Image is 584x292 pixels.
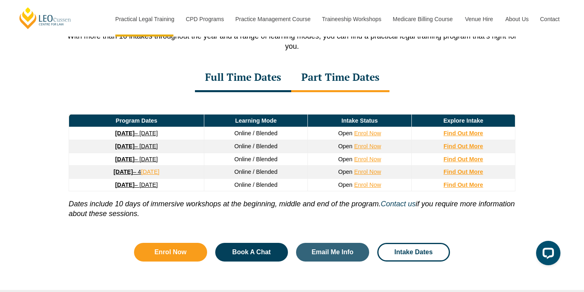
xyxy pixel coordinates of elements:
[338,169,353,175] span: Open
[109,2,180,37] a: Practical Legal Training
[377,243,450,262] a: Intake Dates
[291,64,389,92] div: Part Time Dates
[534,2,566,37] a: Contact
[354,169,381,175] a: Enrol Now
[115,143,135,149] strong: [DATE]
[115,182,158,188] a: [DATE]– [DATE]
[381,200,415,208] a: Contact us
[296,243,369,262] a: Email Me Info
[115,156,158,162] a: [DATE]– [DATE]
[234,143,277,149] span: Online / Blended
[69,114,204,127] td: Program Dates
[115,156,135,162] strong: [DATE]
[499,2,534,37] a: About Us
[232,249,271,255] span: Book A Chat
[154,249,186,255] span: Enrol Now
[308,114,411,127] td: Intake Status
[338,156,353,162] span: Open
[115,130,135,136] strong: [DATE]
[234,182,277,188] span: Online / Blended
[338,130,353,136] span: Open
[338,182,353,188] span: Open
[443,143,483,149] a: Find Out More
[113,169,133,175] strong: [DATE]
[338,143,353,149] span: Open
[387,2,459,37] a: Medicare Billing Course
[354,143,381,149] a: Enrol Now
[234,156,277,162] span: Online / Blended
[354,156,381,162] a: Enrol Now
[234,130,277,136] span: Online / Blended
[180,2,229,37] a: CPD Programs
[443,130,483,136] a: Find Out More
[234,169,277,175] span: Online / Blended
[443,169,483,175] a: Find Out More
[530,238,564,272] iframe: LiveChat chat widget
[354,182,381,188] a: Enrol Now
[215,243,288,262] a: Book A Chat
[316,2,387,37] a: Traineeship Workshops
[115,182,135,188] strong: [DATE]
[443,182,483,188] a: Find Out More
[115,143,158,149] a: [DATE]– [DATE]
[411,114,515,127] td: Explore Intake
[141,169,159,175] a: [DATE]
[443,156,483,162] a: Find Out More
[115,130,158,136] a: [DATE]– [DATE]
[229,2,316,37] a: Practice Management Course
[311,249,353,255] span: Email Me Info
[61,31,523,52] p: With more than 10 intakes throughout the year and a range of learning modes, you can find a pract...
[113,169,141,175] a: [DATE]– 4
[134,243,207,262] a: Enrol Now
[394,249,433,255] span: Intake Dates
[204,114,308,127] td: Learning Mode
[195,64,291,92] div: Full Time Dates
[69,191,515,218] p: . if you require more information about these sessions.
[354,130,381,136] a: Enrol Now
[459,2,499,37] a: Venue Hire
[18,6,72,30] a: [PERSON_NAME] Centre for Law
[69,200,379,208] i: Dates include 10 days of immersive workshops at the beginning, middle and end of the program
